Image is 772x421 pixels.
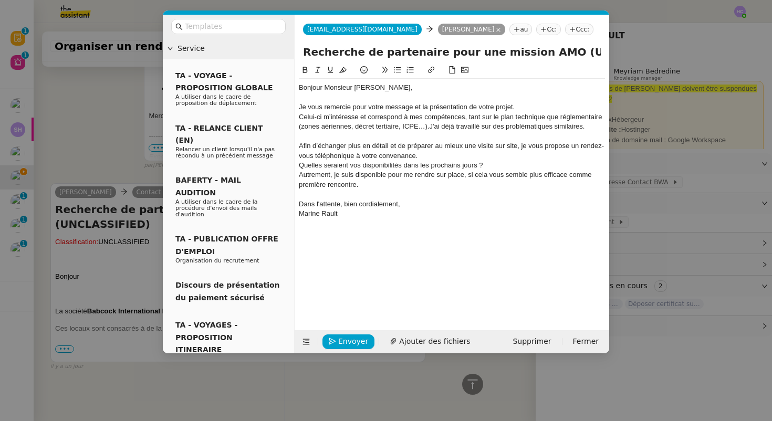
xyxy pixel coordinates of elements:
[299,102,605,112] div: Je vous remercie pour votre message et la présentation de votre projet.
[175,257,259,264] span: Organisation du recrutement
[438,24,506,35] nz-tag: [PERSON_NAME]
[299,161,605,170] div: Quelles seraient vos disponibilités dans les prochains jours ?
[175,235,278,255] span: TA - PUBLICATION OFFRE D'EMPLOI
[175,71,273,92] span: TA - VOYAGE - PROPOSITION GLOBALE
[175,124,263,144] span: TA - RELANCE CLIENT (EN)
[565,24,593,35] nz-tag: Ccc:
[383,334,476,349] button: Ajouter des fichiers
[399,335,470,348] span: Ajouter des fichiers
[163,38,294,59] div: Service
[175,198,258,218] span: A utiliser dans le cadre de la procédure d'envoi des mails d'audition
[299,141,605,161] div: Afin d’échanger plus en détail et de préparer au mieux une visite sur site, je vous propose un re...
[299,112,605,132] div: Celui-ci m’intéresse et correspond à mes compétences, tant sur le plan technique que réglementair...
[536,24,561,35] nz-tag: Cc:
[299,83,605,92] div: Bonjour Monsieur [PERSON_NAME],
[185,20,279,33] input: Templates
[175,146,275,159] span: Relancer un client lorsqu'il n'a pas répondu à un précédent message
[175,281,280,301] span: Discours de présentation du paiement sécurisé
[322,334,374,349] button: Envoyer
[567,334,605,349] button: Fermer
[175,176,241,196] span: BAFERTY - MAIL AUDITION
[299,209,605,218] div: Marine Rault
[299,199,605,209] div: Dans l'attente, bien cordialement,
[178,43,290,55] span: Service
[307,26,418,33] span: [EMAIL_ADDRESS][DOMAIN_NAME]
[303,44,601,60] input: Subject
[573,335,599,348] span: Fermer
[299,170,605,190] div: Autrement, je suis disponible pour me rendre sur place, si cela vous semble plus efficace comme p...
[509,24,532,35] nz-tag: au
[175,93,256,107] span: A utiliser dans le cadre de proposition de déplacement
[175,321,237,354] span: TA - VOYAGES - PROPOSITION ITINERAIRE
[513,335,551,348] span: Supprimer
[338,335,368,348] span: Envoyer
[506,334,557,349] button: Supprimer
